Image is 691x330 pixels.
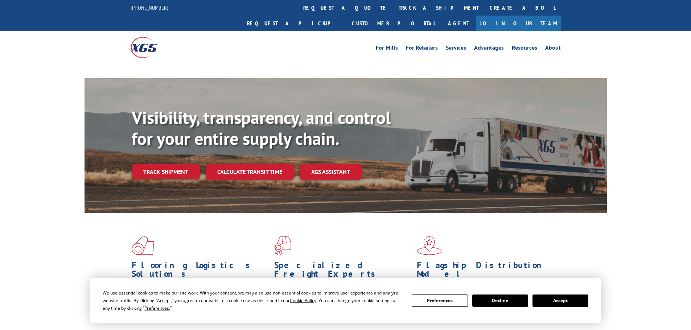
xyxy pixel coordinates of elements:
[446,45,466,53] a: Services
[417,261,554,282] h1: Flagship Distribution Model
[131,4,168,11] a: [PHONE_NUMBER]
[300,164,362,180] a: XGS ASSISTANT
[376,45,398,53] a: For Mills
[412,295,468,307] button: Preferences
[132,106,391,150] b: Visibility, transparency, and control for your entire supply chain.
[532,295,588,307] button: Accept
[512,45,537,53] a: Resources
[545,45,561,53] a: About
[406,45,438,53] a: For Retailers
[132,261,269,282] h1: Flooring Logistics Solutions
[290,297,316,304] span: Cookie Policy
[346,16,441,31] a: Customer Portal
[476,16,561,31] a: Join Our Team
[90,278,601,323] div: Cookie Consent Prompt
[132,164,200,179] a: Track shipment
[472,295,528,307] button: Decline
[206,164,294,180] a: Calculate transit time
[274,261,411,282] h1: Specialized Freight Experts
[132,236,154,255] img: xgs-icon-total-supply-chain-intelligence-red
[103,289,403,312] div: We use essential cookies to make our site work. With your consent, we may also use non-essential ...
[242,16,346,31] a: Request a pickup
[274,236,291,255] img: xgs-icon-focused-on-flooring-red
[474,45,504,53] a: Advantages
[441,16,476,31] a: Agent
[144,305,169,311] span: Preferences
[417,236,442,255] img: xgs-icon-flagship-distribution-model-red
